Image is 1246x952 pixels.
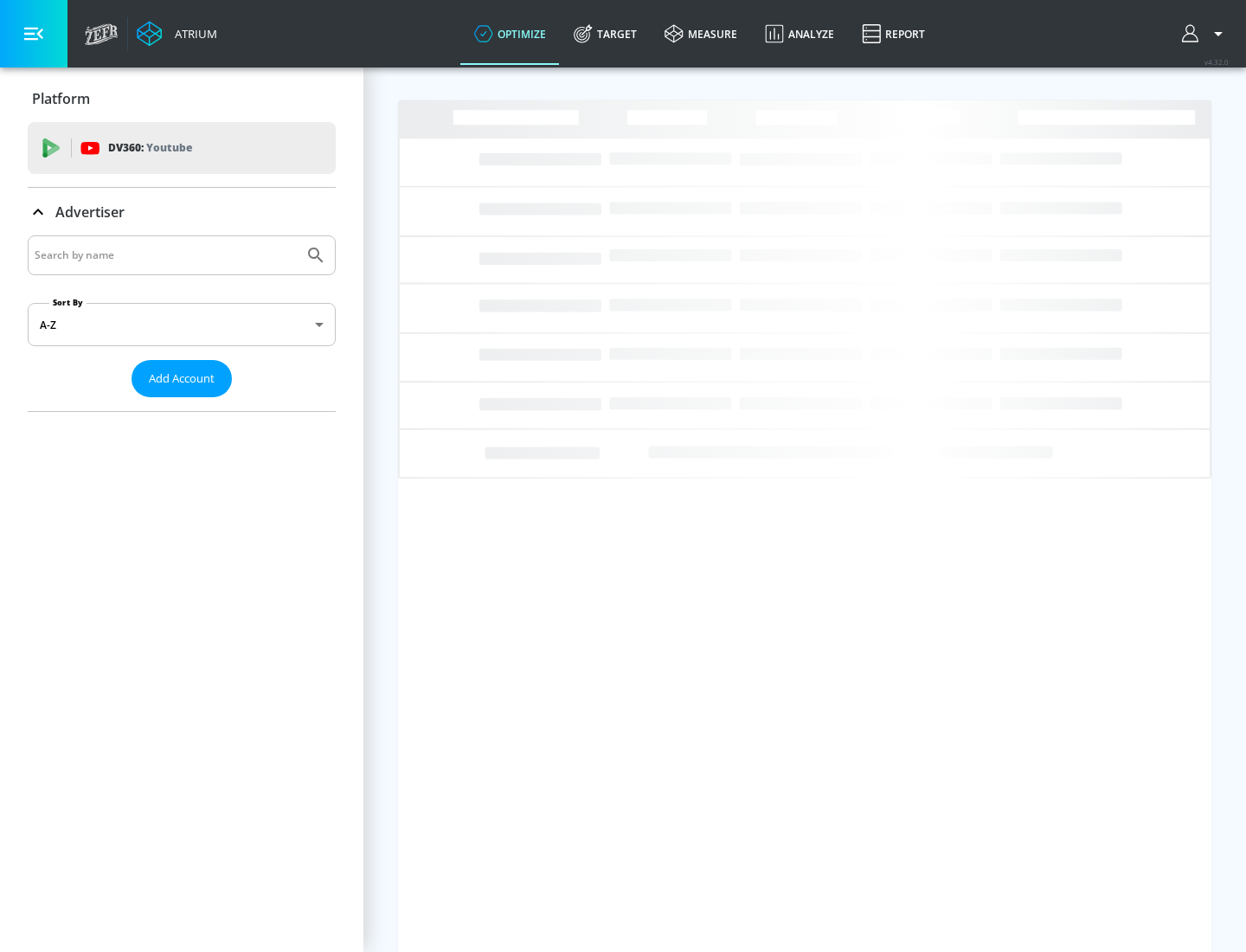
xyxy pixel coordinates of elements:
[560,3,651,65] a: Target
[55,203,125,222] p: Advertiser
[32,89,90,108] p: Platform
[28,188,336,236] div: Advertiser
[149,369,215,389] span: Add Account
[137,21,217,47] a: Atrium
[168,26,217,42] div: Atrium
[1204,57,1229,67] span: v 4.32.0
[848,3,939,65] a: Report
[28,235,336,411] div: Advertiser
[28,122,336,174] div: DV360: Youtube
[751,3,848,65] a: Analyze
[28,303,336,346] div: A-Z
[49,297,87,308] label: Sort By
[28,74,336,123] div: Platform
[108,138,192,158] p: DV360:
[146,138,192,157] p: Youtube
[28,397,336,411] nav: list of Advertiser
[460,3,560,65] a: optimize
[651,3,751,65] a: measure
[132,360,232,397] button: Add Account
[35,244,297,267] input: Search by name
